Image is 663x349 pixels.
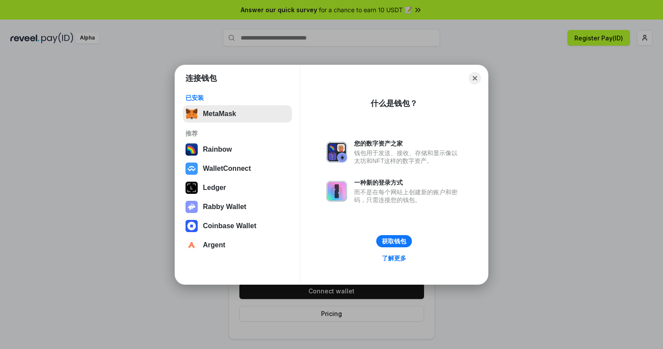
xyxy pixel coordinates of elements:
div: 钱包用于发送、接收、存储和显示像以太坊和NFT这样的数字资产。 [354,149,462,165]
button: WalletConnect [183,160,292,177]
button: Rainbow [183,141,292,158]
img: svg+xml,%3Csvg%20width%3D%2228%22%20height%3D%2228%22%20viewBox%3D%220%200%2028%2028%22%20fill%3D... [186,163,198,175]
div: Argent [203,241,225,249]
button: Argent [183,236,292,254]
a: 了解更多 [377,253,411,264]
div: Ledger [203,184,226,192]
div: 获取钱包 [382,237,406,245]
img: svg+xml,%3Csvg%20xmlns%3D%22http%3A%2F%2Fwww.w3.org%2F2000%2Fsvg%22%20width%3D%2228%22%20height%3... [186,182,198,194]
div: 推荐 [186,130,289,137]
button: 获取钱包 [376,235,412,247]
img: svg+xml,%3Csvg%20width%3D%22120%22%20height%3D%22120%22%20viewBox%3D%220%200%20120%20120%22%20fil... [186,143,198,156]
div: 已安装 [186,94,289,102]
div: 了解更多 [382,254,406,262]
div: Coinbase Wallet [203,222,256,230]
h1: 连接钱包 [186,73,217,83]
button: Close [469,72,481,84]
img: svg+xml,%3Csvg%20xmlns%3D%22http%3A%2F%2Fwww.w3.org%2F2000%2Fsvg%22%20fill%3D%22none%22%20viewBox... [326,181,347,202]
img: svg+xml,%3Csvg%20xmlns%3D%22http%3A%2F%2Fwww.w3.org%2F2000%2Fsvg%22%20fill%3D%22none%22%20viewBox... [326,142,347,163]
button: Coinbase Wallet [183,217,292,235]
img: svg+xml,%3Csvg%20fill%3D%22none%22%20height%3D%2233%22%20viewBox%3D%220%200%2035%2033%22%20width%... [186,108,198,120]
img: svg+xml,%3Csvg%20width%3D%2228%22%20height%3D%2228%22%20viewBox%3D%220%200%2028%2028%22%20fill%3D... [186,220,198,232]
div: MetaMask [203,110,236,118]
div: WalletConnect [203,165,251,173]
button: Rabby Wallet [183,198,292,216]
button: Ledger [183,179,292,196]
div: 一种新的登录方式 [354,179,462,186]
button: MetaMask [183,105,292,123]
div: Rainbow [203,146,232,153]
div: 什么是钱包？ [371,98,418,109]
img: svg+xml,%3Csvg%20width%3D%2228%22%20height%3D%2228%22%20viewBox%3D%220%200%2028%2028%22%20fill%3D... [186,239,198,251]
div: 您的数字资产之家 [354,140,462,147]
img: svg+xml,%3Csvg%20xmlns%3D%22http%3A%2F%2Fwww.w3.org%2F2000%2Fsvg%22%20fill%3D%22none%22%20viewBox... [186,201,198,213]
div: 而不是在每个网站上创建新的账户和密码，只需连接您的钱包。 [354,188,462,204]
div: Rabby Wallet [203,203,246,211]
